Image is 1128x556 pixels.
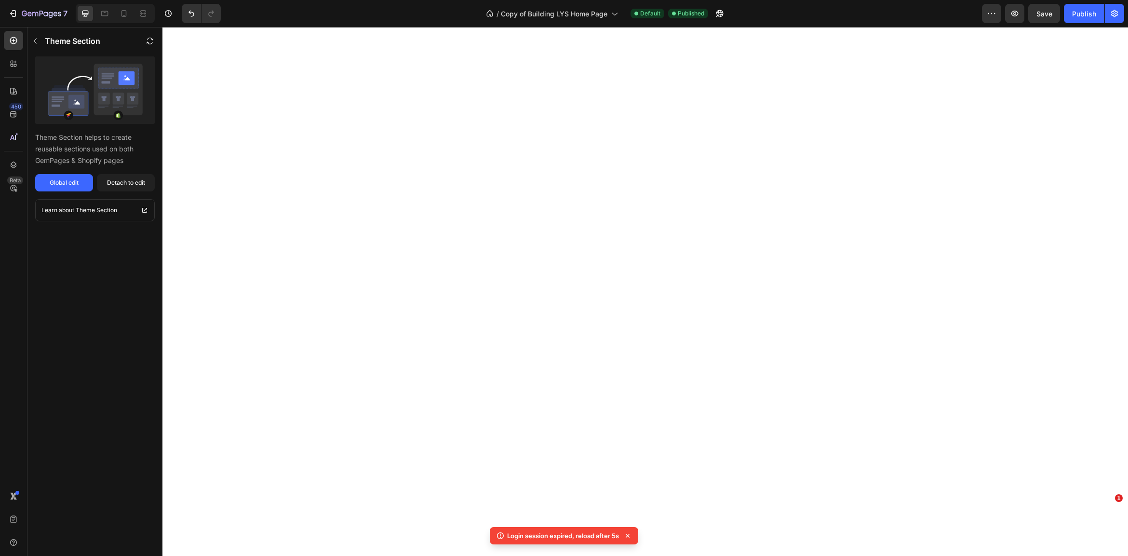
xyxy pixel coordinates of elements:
span: Default [640,9,660,18]
button: Detach to edit [97,174,155,191]
button: Global edit [35,174,93,191]
div: Publish [1072,9,1096,19]
p: Theme Section [76,205,117,215]
div: 450 [9,103,23,110]
div: Beta [7,176,23,184]
span: 1 [1115,494,1123,502]
div: Detach to edit [107,178,145,187]
p: Theme Section [45,35,100,47]
p: Theme Section helps to create reusable sections used on both GemPages & Shopify pages [35,132,155,166]
span: / [497,9,499,19]
p: 7 [63,8,67,19]
div: Undo/Redo [182,4,221,23]
div: Global edit [50,178,79,187]
span: Copy of Building LYS Home Page [501,9,607,19]
button: Publish [1064,4,1104,23]
p: Login session expired, reload after 5s [507,531,619,541]
iframe: Intercom live chat [1095,509,1118,532]
p: Learn about [41,205,74,215]
span: Published [678,9,704,18]
button: Save [1028,4,1060,23]
span: Save [1036,10,1052,18]
iframe: Design area [162,27,1128,556]
a: Learn about Theme Section [35,199,155,221]
button: 7 [4,4,72,23]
